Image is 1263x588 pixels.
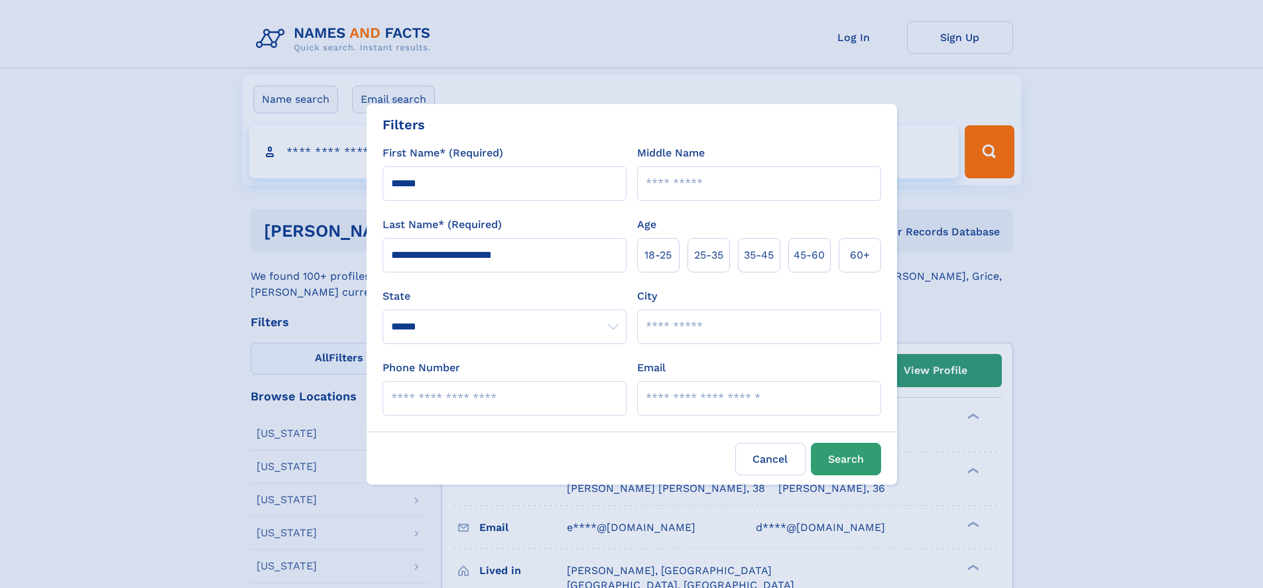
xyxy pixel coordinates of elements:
[637,288,657,304] label: City
[637,217,656,233] label: Age
[735,443,806,475] label: Cancel
[383,217,502,233] label: Last Name* (Required)
[850,247,870,263] span: 60+
[744,247,774,263] span: 35‑45
[694,247,723,263] span: 25‑35
[794,247,825,263] span: 45‑60
[811,443,881,475] button: Search
[383,288,627,304] label: State
[383,145,503,161] label: First Name* (Required)
[383,360,460,376] label: Phone Number
[644,247,672,263] span: 18‑25
[383,115,425,135] div: Filters
[637,145,705,161] label: Middle Name
[637,360,666,376] label: Email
